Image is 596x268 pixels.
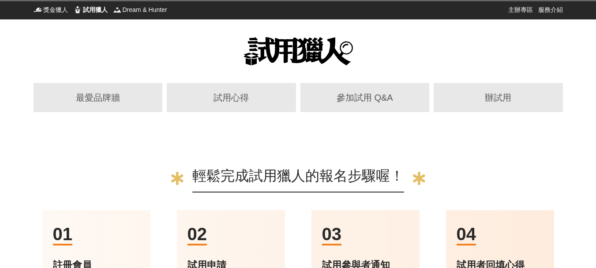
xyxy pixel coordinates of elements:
[83,5,108,14] span: 試用獵人
[41,91,155,104] div: 最愛品牌牆
[113,5,122,14] img: Dream & Hunter
[308,91,422,104] div: 參加試用 Q&A
[457,224,476,245] span: 04
[73,5,82,14] img: 試用獵人
[442,91,555,104] div: 辦試用
[538,5,563,14] a: 服務介紹
[34,5,68,14] a: 獎金獵人獎金獵人
[43,5,68,14] span: 獎金獵人
[322,224,342,245] span: 03
[434,83,563,112] a: 辦試用
[34,5,42,14] img: 獎金獵人
[175,91,288,104] div: 試用心得
[73,5,108,14] a: 試用獵人試用獵人
[244,37,353,65] img: 試用獵人
[187,224,207,245] span: 02
[508,5,533,14] a: 主辦專區
[53,224,73,245] span: 01
[113,5,167,14] a: Dream & HunterDream & Hunter
[123,5,167,14] span: Dream & Hunter
[192,165,404,193] div: 輕鬆完成試用獵人的報名步驟喔！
